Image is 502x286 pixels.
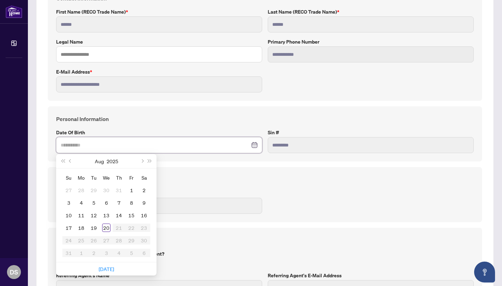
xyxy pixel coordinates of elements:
th: Su [62,171,75,184]
td: 2025-08-17 [62,221,75,234]
div: 29 [127,236,136,244]
span: DS [10,267,18,277]
div: 10 [64,211,73,219]
button: Choose a year [107,154,118,168]
label: Legal Name [56,38,262,46]
div: 4 [115,249,123,257]
td: 2025-08-30 [138,234,150,247]
div: 28 [77,186,85,194]
td: 2025-08-16 [138,209,150,221]
div: 27 [102,236,111,244]
button: Choose a month [95,154,104,168]
td: 2025-07-29 [88,184,100,196]
h4: Referral [56,236,474,244]
td: 2025-09-01 [75,247,88,259]
td: 2025-08-19 [88,221,100,234]
div: 21 [115,224,123,232]
label: Were you referred by a [PERSON_NAME] Agent? [56,250,474,258]
td: 2025-08-26 [88,234,100,247]
td: 2025-07-30 [100,184,113,196]
td: 2025-08-25 [75,234,88,247]
td: 2025-08-13 [100,209,113,221]
div: 1 [127,186,136,194]
th: Th [113,171,125,184]
label: E-mail Address [56,68,262,76]
button: Open asap [474,262,495,283]
td: 2025-08-06 [100,196,113,209]
div: 3 [102,249,111,257]
div: 13 [102,211,111,219]
td: 2025-08-28 [113,234,125,247]
h4: Joining Profile [56,175,474,184]
td: 2025-08-01 [125,184,138,196]
div: 1 [77,249,85,257]
div: 30 [102,186,111,194]
div: 15 [127,211,136,219]
td: 2025-08-12 [88,209,100,221]
div: 20 [102,224,111,232]
div: 19 [90,224,98,232]
div: 6 [140,249,148,257]
label: Date of Birth [56,129,262,136]
td: 2025-08-29 [125,234,138,247]
div: 30 [140,236,148,244]
div: 28 [115,236,123,244]
div: 7 [115,198,123,207]
label: Referring Agent's Name [56,272,262,279]
div: 27 [64,186,73,194]
label: First Name (RECO Trade Name) [56,8,262,16]
div: 5 [90,198,98,207]
div: 17 [64,224,73,232]
td: 2025-08-18 [75,221,88,234]
button: Previous month (PageUp) [67,154,74,168]
td: 2025-08-07 [113,196,125,209]
div: 12 [90,211,98,219]
button: Next year (Control + right) [146,154,154,168]
td: 2025-08-10 [62,209,75,221]
td: 2025-09-04 [113,247,125,259]
div: 3 [64,198,73,207]
td: 2025-08-03 [62,196,75,209]
td: 2025-08-14 [113,209,125,221]
td: 2025-08-22 [125,221,138,234]
label: Referring Agent's E-Mail Address [268,272,474,279]
td: 2025-09-05 [125,247,138,259]
div: 24 [64,236,73,244]
td: 2025-08-23 [138,221,150,234]
div: 29 [90,186,98,194]
th: Mo [75,171,88,184]
label: Last Name (RECO Trade Name) [268,8,474,16]
div: 22 [127,224,136,232]
div: 18 [77,224,85,232]
td: 2025-08-20 [100,221,113,234]
div: 31 [64,249,73,257]
td: 2025-08-08 [125,196,138,209]
td: 2025-08-21 [113,221,125,234]
td: 2025-08-09 [138,196,150,209]
div: 31 [115,186,123,194]
td: 2025-08-15 [125,209,138,221]
td: 2025-07-31 [113,184,125,196]
th: Sa [138,171,150,184]
div: 4 [77,198,85,207]
td: 2025-08-11 [75,209,88,221]
td: 2025-07-27 [62,184,75,196]
div: 16 [140,211,148,219]
th: Fr [125,171,138,184]
div: 2 [140,186,148,194]
div: 25 [77,236,85,244]
th: We [100,171,113,184]
div: 8 [127,198,136,207]
label: Sin # [268,129,474,136]
td: 2025-09-02 [88,247,100,259]
div: 14 [115,211,123,219]
label: Primary Phone Number [268,38,474,46]
th: Tu [88,171,100,184]
div: 6 [102,198,111,207]
td: 2025-08-04 [75,196,88,209]
img: logo [6,5,22,18]
a: [DATE] [99,266,114,272]
td: 2025-08-31 [62,247,75,259]
td: 2025-08-02 [138,184,150,196]
td: 2025-08-24 [62,234,75,247]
